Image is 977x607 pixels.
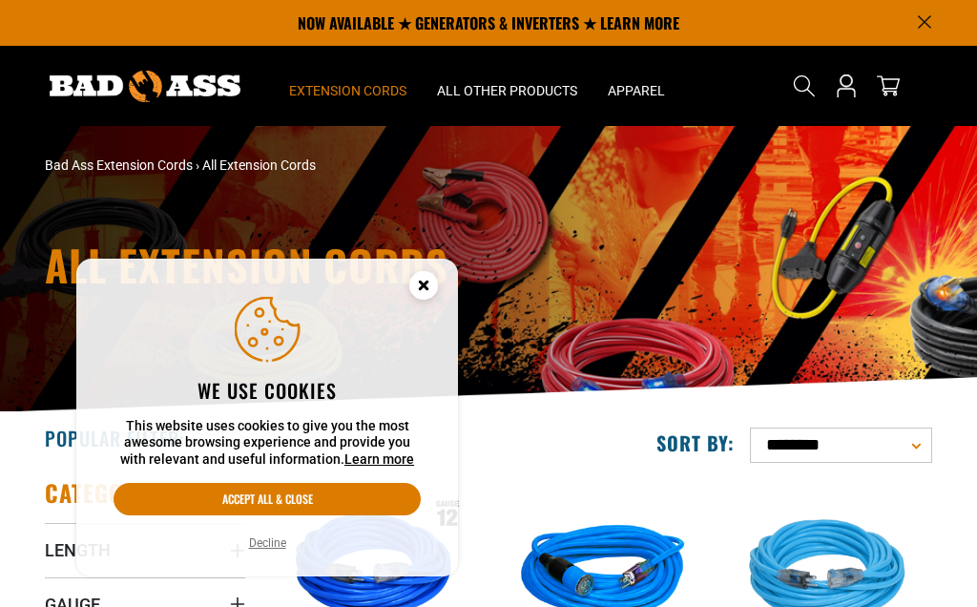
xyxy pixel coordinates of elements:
h2: We use cookies [114,378,421,403]
img: Bad Ass Extension Cords [50,71,240,102]
summary: Apparel [592,46,680,126]
summary: All Other Products [422,46,592,126]
span: All Extension Cords [202,157,316,173]
p: This website uses cookies to give you the most awesome browsing experience and provide you with r... [114,418,421,469]
summary: Search [789,71,820,101]
summary: Extension Cords [274,46,422,126]
span: Length [45,539,111,561]
a: Learn more [344,451,414,467]
h2: Popular Filter: [45,426,185,450]
nav: breadcrumbs [45,156,627,176]
h2: Categories: [45,478,177,508]
summary: Length [45,523,245,576]
button: Accept all & close [114,483,421,515]
a: Bad Ass Extension Cords [45,157,193,173]
button: Decline [243,534,292,553]
span: Apparel [608,82,665,99]
span: › [196,157,199,173]
h1: All Extension Cords [45,244,780,286]
label: Sort by: [656,430,735,455]
span: Extension Cords [289,82,406,99]
aside: Cookie Consent [76,259,458,577]
span: All Other Products [437,82,577,99]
